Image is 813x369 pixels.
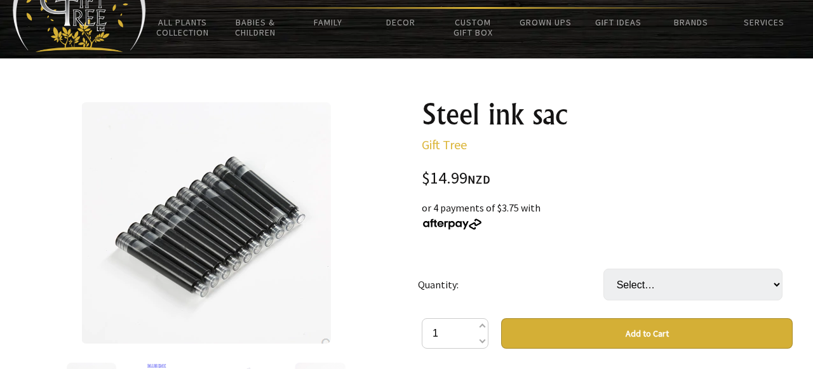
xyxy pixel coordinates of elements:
a: Brands [655,9,727,36]
span: NZD [467,172,490,187]
a: Services [728,9,800,36]
a: Custom Gift Box [437,9,509,46]
h1: Steel ink sac [422,99,793,130]
a: Gift Ideas [582,9,655,36]
a: All Plants Collection [146,9,218,46]
button: Add to Cart [501,318,793,349]
a: Decor [364,9,436,36]
a: Grown Ups [509,9,582,36]
img: Afterpay [422,218,483,230]
img: Steel ink sac [81,102,331,344]
div: or 4 payments of $3.75 with [422,200,793,231]
div: $14.99 [422,170,793,187]
a: Gift Tree [422,137,467,152]
td: Quantity: [418,251,603,318]
a: Family [292,9,364,36]
a: Babies & Children [218,9,291,46]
